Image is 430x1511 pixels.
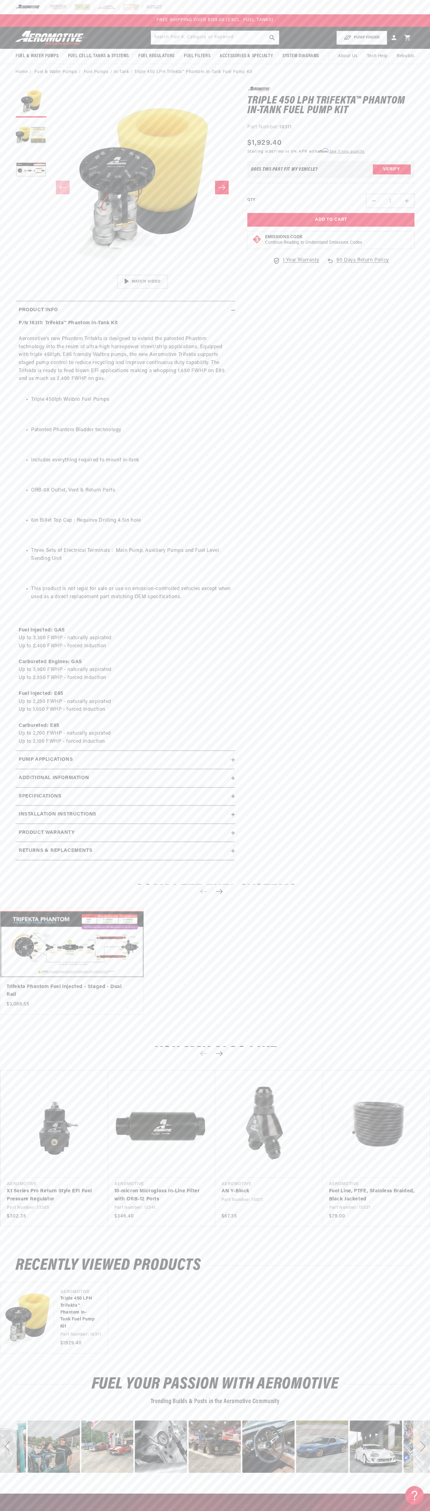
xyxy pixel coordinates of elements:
a: Fuel Pumps [84,69,109,76]
summary: Tech Help [362,49,392,64]
p: Continue Reading to Understand Emissions Codes [265,240,362,246]
summary: Accessories & Specialty [215,49,278,63]
h1: Triple 450 LPH Trifekta™ Phantom In-Tank Fuel Pump Kit [247,96,414,116]
img: Emissions code [252,234,262,244]
li: Three Sets of Electrical Terminals : Main Pump, Auxiliary Pumps and Fuel Level Sending Unit [31,547,232,563]
a: Trifekta Phantom Fuel Injected - Staged - Dual Rail [7,983,131,999]
li: Triple 450 LPH Trifekta™ Phantom In-Tank Fuel Pump Kit [134,69,252,76]
div: Photo from a Shopper [135,1421,187,1473]
div: Photo from a Shopper [242,1421,295,1473]
div: image number 35 [189,1421,241,1473]
button: Add to Cart [247,213,414,227]
div: Part Number: [247,123,414,132]
button: Previous slide [197,885,210,898]
button: Load image 3 in gallery view [16,155,47,186]
h2: Additional information [19,774,89,782]
a: 90 Days Return Policy [327,256,389,271]
div: Next [413,1421,430,1473]
strong: Carbureted Engines: GAS [19,659,82,664]
span: $1,929.40 [247,137,282,149]
div: Photo from a Shopper [350,1421,402,1473]
span: 1 Year Warranty [283,256,319,265]
span: FREE SHIPPING OVER $109.00 (EXCL. FUEL TANKS) [157,18,273,22]
span: $67 [269,150,276,154]
span: Trending Builds & Posts in the Aeromotive Community [151,1398,280,1405]
span: Fuel Cells, Tanks & Systems [68,53,129,59]
summary: Rebuilds [392,49,419,64]
span: Fuel Filters [184,53,210,59]
button: Previous slide [197,1047,210,1060]
a: See if you qualify - Learn more about Affirm Financing (opens in modal) [329,150,364,154]
button: Next slide [212,885,226,898]
strong: Fuel Injected: GAS [19,628,65,633]
strong: Fuel Injected: E85 [19,691,63,696]
a: Triple 450 LPH Trifekta™ Phantom In-Tank Fuel Pump Kit [60,1295,95,1330]
h2: Product Info [19,306,58,314]
h2: You may also like [16,1046,414,1060]
summary: Additional information [16,769,235,787]
button: Verify [373,164,411,174]
summary: System Diagrams [278,49,324,63]
span: Affirm [318,148,328,153]
a: 10-micron Microglass In-Line Filter with ORB-12 Ports [114,1187,203,1203]
div: image number 34 [135,1421,187,1473]
span: 90 Days Return Policy [336,256,389,271]
nav: breadcrumbs [16,69,414,76]
h2: Product warranty [19,829,75,837]
strong: Emissions Code [265,235,303,239]
strong: P/N 18311: Trifekta™ Phantom In-Tank Kit [19,321,118,326]
a: About Us [333,49,362,64]
span: System Diagrams [282,53,319,59]
li: Triple 450lph Walbro Fuel Pumps [31,396,232,404]
summary: Fuel Regulators [134,49,179,63]
button: Slide right [215,181,229,194]
li: ORB-08 Outlet, Vent & Return Ports [31,487,232,495]
summary: Returns & replacements [16,842,235,860]
p: Aeromotive’s new Phantom Trifekta is designed to extend the patented Phantom technology into the ... [19,319,232,391]
div: image number 32 [28,1421,80,1473]
span: Fuel & Water Pumps [16,53,59,59]
a: Fuel Line, PTFE, Stainless Braided, Black Jacketed [329,1187,418,1203]
summary: Specifications [16,788,235,806]
strong: Carbureted: E85 [19,723,59,728]
li: Includes everything required to mount in-tank [31,456,232,464]
summary: Fuel Cells, Tanks & Systems [63,49,134,63]
div: Photo from a Shopper [296,1421,348,1473]
summary: Pump Applications [16,751,235,769]
span: Tech Help [367,53,387,60]
span: Rebuilds [397,53,415,60]
a: Home [16,69,28,76]
span: Fuel Regulators [138,53,175,59]
div: Photo from a Shopper [189,1421,241,1473]
h2: Complete Fuel Systems [16,884,414,899]
strong: 18311 [279,125,291,130]
img: Aeromotive [13,30,91,45]
label: QTY [247,197,255,203]
li: Patented Phantom Bladder technology [31,426,232,434]
span: About Us [338,54,358,58]
h2: Recently Viewed Products [16,1258,414,1273]
button: Load image 1 in gallery view [16,86,47,118]
a: 1 Year Warranty [273,256,319,265]
li: 6in Billet Top Cap : Requires Drilling 4.5in hole [31,517,232,525]
summary: Fuel Filters [179,49,215,63]
a: AN Y-Block [222,1187,310,1195]
button: PUMP FINDER [336,31,387,45]
div: Photo from a Shopper [81,1421,134,1473]
div: Does This part fit My vehicle? [251,167,318,172]
a: Fuel & Water Pumps [34,69,77,76]
h2: Fuel Your Passion with Aeromotive [16,1377,414,1392]
button: Load image 2 in gallery view [16,121,47,152]
media-gallery: Gallery Viewer [16,86,235,289]
div: Photo from a Shopper [28,1421,80,1473]
summary: Product Info [16,301,235,319]
button: search button [265,31,279,44]
li: In-Tank [114,69,134,76]
summary: Fuel & Water Pumps [11,49,63,63]
h2: Installation Instructions [19,811,96,819]
div: image number 33 [81,1421,134,1473]
summary: Installation Instructions [16,806,235,824]
button: Emissions CodeContinue Reading to Understand Emissions Codes [265,234,362,246]
li: This product is not legal for sale or use on emission-controlled vehicles except when used as a d... [31,585,232,601]
div: image number 37 [296,1421,348,1473]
